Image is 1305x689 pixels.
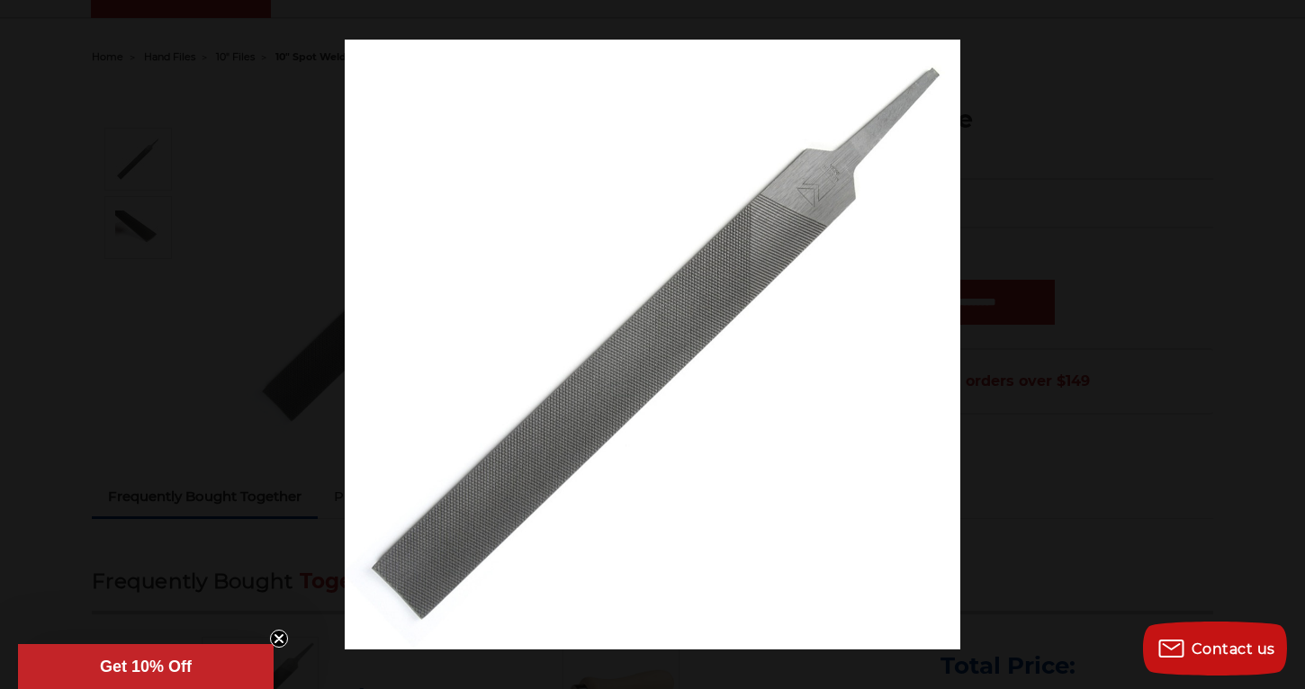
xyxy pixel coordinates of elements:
[1192,640,1275,658] span: Contact us
[1143,622,1287,676] button: Contact us
[345,40,960,649] img: Spot_Welder_Tip_File__26340.1570197419.jpg
[18,644,274,689] div: Get 10% OffClose teaser
[100,658,192,676] span: Get 10% Off
[270,630,288,648] button: Close teaser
